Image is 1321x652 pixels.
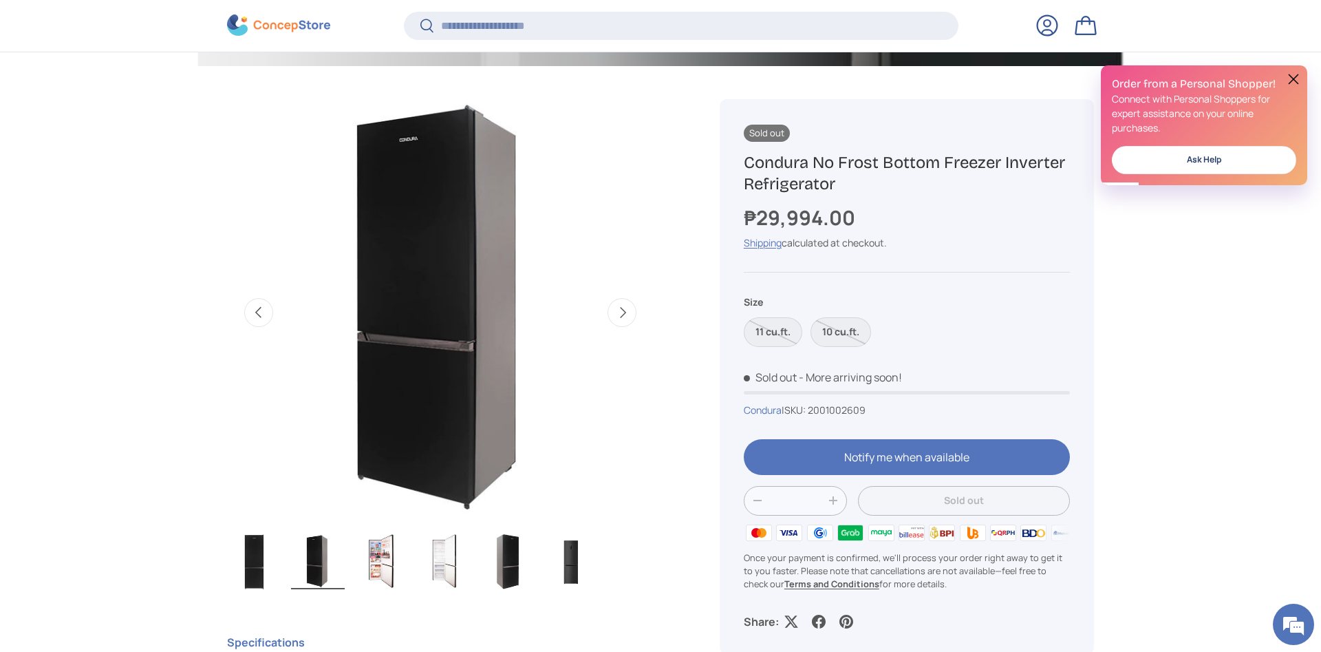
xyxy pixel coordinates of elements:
span: We're online! [80,173,190,313]
p: - More arriving soon! [799,370,902,385]
a: Terms and Conditions [784,578,879,590]
img: condura-no-frost-bottom-freezer-inverter-refrigerator-matte-black-closed-door-right-side-view-con... [481,534,535,589]
span: SKU: [784,403,806,417]
img: gcash [805,523,835,543]
img: qrph [988,523,1018,543]
span: 2001002609 [808,403,866,417]
img: ubp [957,523,987,543]
textarea: Type your message and hit 'Enter' [7,376,262,424]
h2: Order from a Personal Shopper! [1112,76,1296,92]
legend: Size [744,295,763,309]
img: metrobank [1049,523,1080,543]
a: Shipping [744,236,782,249]
p: Connect with Personal Shoppers for expert assistance on your online purchases. [1112,92,1296,135]
img: condura-no-frost-bottom-freezer-inverter-refrigerator-matte-black-closed-door-full-left-side-view... [291,534,345,589]
img: bpi [927,523,957,543]
img: visa [774,523,804,543]
img: condura-no-frost-bottom-freezer-inverter-refrigerator-matte-black-full-open-door-without-sample-c... [418,534,471,589]
p: Share: [744,613,779,630]
img: billease [896,523,927,543]
a: Ask Help [1112,146,1296,174]
img: condura-no-frost-bottom-freezer-inverter-refrigerator-matte-black-closed-door-full-view-concepstore [544,534,598,589]
strong: ₱29,994.00 [744,204,859,231]
img: condura-no-frost-bottom-freezer-inverter-refrigerator-matte-black-closed-door-full-view-concepstore [228,534,281,589]
img: bdo [1018,523,1049,543]
span: Sold out [744,370,797,385]
label: Sold out [810,317,871,347]
img: master [744,523,774,543]
label: Sold out [744,317,802,347]
img: grabpay [835,523,866,543]
img: ConcepStore [227,15,330,36]
button: Sold out [858,486,1070,516]
img: condura-no-frost-bottom-freezer-inverter-refrigerator-matte-black-full-open-door-with-sample-cont... [354,534,408,589]
media-gallery: Gallery Viewer [227,99,654,594]
div: Minimize live chat window [226,7,259,40]
img: maya [866,523,896,543]
div: calculated at checkout. [744,235,1070,250]
div: Chat with us now [72,77,231,95]
h1: Condura No Frost Bottom Freezer Inverter Refrigerator [744,152,1070,195]
span: | [782,403,866,417]
span: Sold out [744,125,790,142]
a: Condura [744,403,782,417]
p: Once your payment is confirmed, we'll process your order right away to get it to you faster. Plea... [744,551,1070,591]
